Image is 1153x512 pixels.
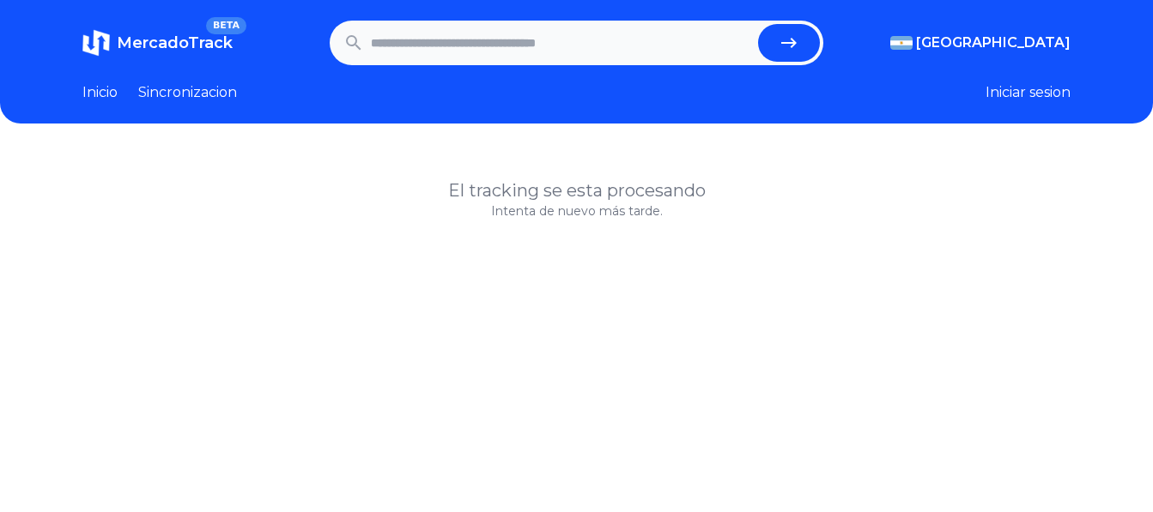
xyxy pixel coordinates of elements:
a: MercadoTrackBETA [82,29,233,57]
a: Sincronizacion [138,82,237,103]
button: [GEOGRAPHIC_DATA] [890,33,1071,53]
span: [GEOGRAPHIC_DATA] [916,33,1071,53]
a: Inicio [82,82,118,103]
p: Intenta de nuevo más tarde. [82,202,1071,220]
h1: El tracking se esta procesando [82,178,1071,202]
span: MercadoTrack [117,33,233,52]
img: MercadoTrack [82,29,110,57]
button: Iniciar sesion [986,82,1071,103]
img: Argentina [890,36,913,50]
span: BETA [206,17,246,34]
